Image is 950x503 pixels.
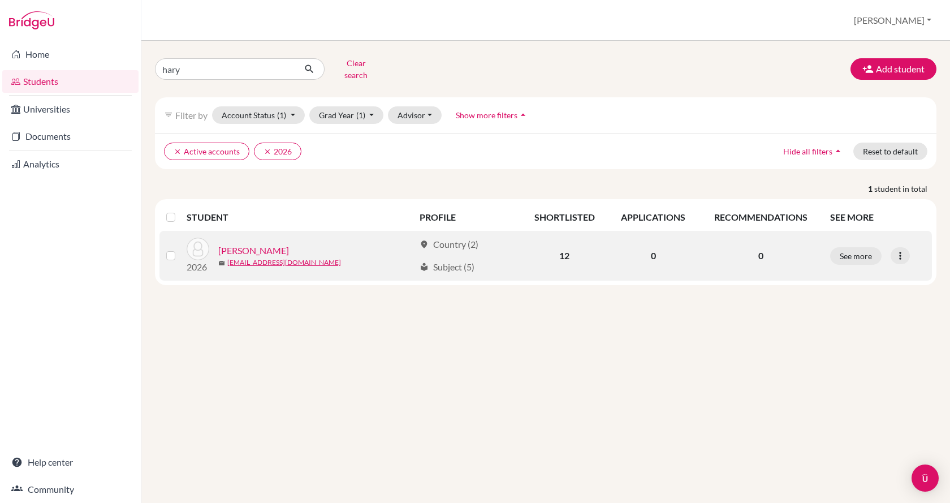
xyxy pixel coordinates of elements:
[849,10,936,31] button: [PERSON_NAME]
[174,148,182,156] i: clear
[912,465,939,492] div: Open Intercom Messenger
[187,204,413,231] th: STUDENT
[277,110,286,120] span: (1)
[309,106,384,124] button: Grad Year(1)
[2,478,139,501] a: Community
[823,204,932,231] th: SEE MORE
[187,238,209,260] img: Háry, Laura
[874,183,936,195] span: student in total
[187,260,209,274] p: 2026
[2,98,139,121] a: Universities
[413,204,521,231] th: PROFILE
[774,143,853,160] button: Hide all filtersarrow_drop_up
[227,257,341,268] a: [EMAIL_ADDRESS][DOMAIN_NAME]
[783,147,832,156] span: Hide all filters
[218,244,289,257] a: [PERSON_NAME]
[706,249,817,263] p: 0
[456,110,517,120] span: Show more filters
[164,110,173,119] i: filter_list
[853,143,927,160] button: Reset to default
[446,106,538,124] button: Show more filtersarrow_drop_up
[164,143,249,160] button: clearActive accounts
[2,153,139,175] a: Analytics
[9,11,54,29] img: Bridge-U
[832,145,844,157] i: arrow_drop_up
[2,125,139,148] a: Documents
[830,247,882,265] button: See more
[264,148,271,156] i: clear
[521,204,608,231] th: SHORTLISTED
[699,204,823,231] th: RECOMMENDATIONS
[868,183,874,195] strong: 1
[850,58,936,80] button: Add student
[325,54,387,84] button: Clear search
[2,70,139,93] a: Students
[254,143,301,160] button: clear2026
[218,260,225,266] span: mail
[356,110,365,120] span: (1)
[608,231,699,281] td: 0
[2,43,139,66] a: Home
[517,109,529,121] i: arrow_drop_up
[420,238,478,251] div: Country (2)
[2,451,139,474] a: Help center
[521,231,608,281] td: 12
[388,106,442,124] button: Advisor
[175,110,208,121] span: Filter by
[155,58,295,80] input: Find student by name...
[212,106,305,124] button: Account Status(1)
[608,204,699,231] th: APPLICATIONS
[420,240,429,249] span: location_on
[420,260,474,274] div: Subject (5)
[420,263,429,272] span: local_library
